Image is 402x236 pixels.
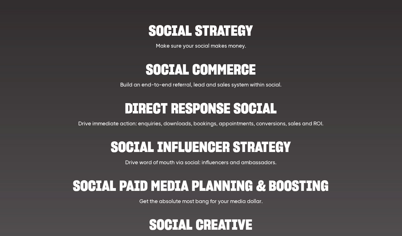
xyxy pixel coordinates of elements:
h2: Social influencer strategy [55,134,348,153]
a: Social influencer strategy Drive word of mouth via social: influencers and ambassadors. [55,134,348,167]
h2: Social strategy [55,18,348,37]
p: Make sure your social makes money. [55,42,348,50]
p: Build an end-to-end referral, lead and sales system within social. [55,81,348,89]
p: Get the absolute most bang for your media dollar. [55,198,348,206]
a: Social Commerce Build an end-to-end referral, lead and sales system within social. [55,57,348,89]
a: Direct Response Social Drive immediate action: enquiries, downloads, bookings, appointments, conv... [55,96,348,128]
h2: Social Commerce [55,57,348,76]
h2: Social paid media planning & boosting [55,173,348,192]
h2: Social creative [55,212,348,231]
p: Drive immediate action: enquiries, downloads, bookings, appointments, conversions, sales and ROI. [55,120,348,128]
a: Social paid media planning & boosting Get the absolute most bang for your media dollar. [55,173,348,206]
a: Social strategy Make sure your social makes money. [55,18,348,50]
p: Drive word of mouth via social: influencers and ambassadors. [55,159,348,167]
h2: Direct Response Social [55,96,348,115]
